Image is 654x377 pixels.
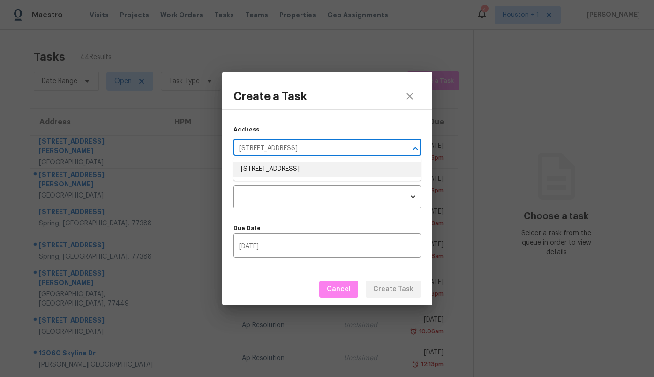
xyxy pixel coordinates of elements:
[409,142,422,155] button: Close
[233,90,307,103] h3: Create a Task
[398,85,421,108] button: close
[233,185,421,208] div: ​
[327,284,351,295] span: Cancel
[319,281,358,298] button: Cancel
[233,162,421,177] li: [STREET_ADDRESS]
[233,225,421,231] label: Due Date
[233,127,259,132] label: Address
[233,141,395,156] input: Search by address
